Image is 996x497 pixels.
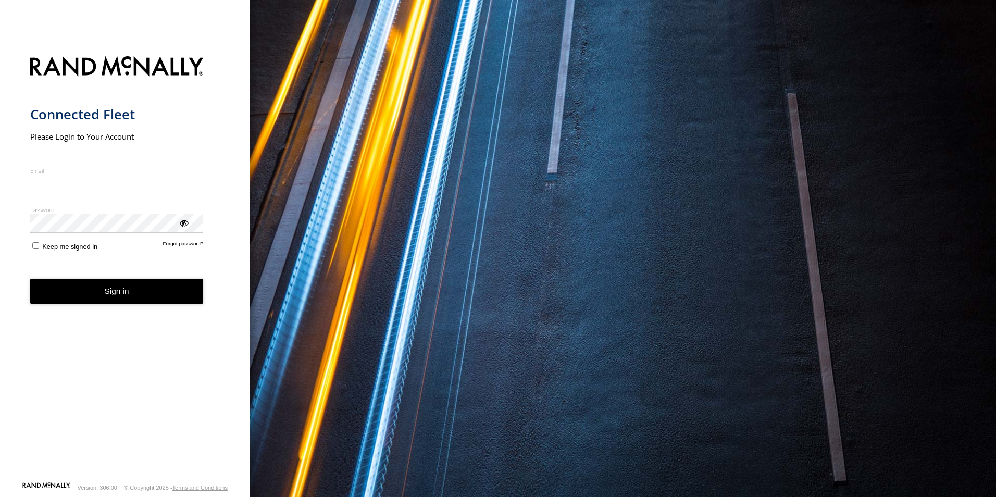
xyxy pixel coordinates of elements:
[30,279,204,304] button: Sign in
[30,50,220,481] form: main
[30,206,204,214] label: Password
[78,484,117,491] div: Version: 306.00
[30,167,204,175] label: Email
[124,484,228,491] div: © Copyright 2025 -
[30,106,204,123] h1: Connected Fleet
[30,131,204,142] h2: Please Login to Your Account
[42,243,97,251] span: Keep me signed in
[178,217,189,228] div: ViewPassword
[22,482,70,493] a: Visit our Website
[163,241,204,251] a: Forgot password?
[32,242,39,249] input: Keep me signed in
[172,484,228,491] a: Terms and Conditions
[30,54,204,81] img: Rand McNally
